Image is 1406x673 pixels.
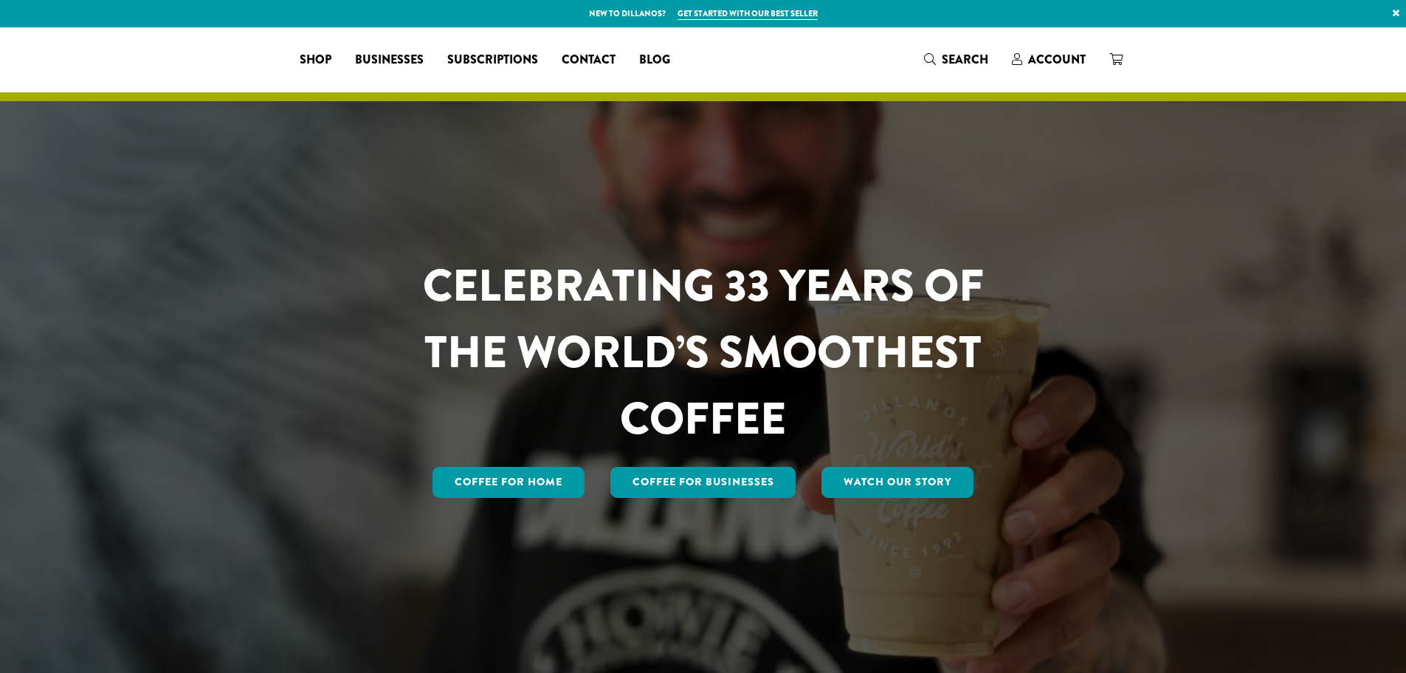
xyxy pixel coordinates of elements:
a: Get started with our best seller [678,7,818,20]
span: Account [1028,51,1086,68]
span: Search [942,51,988,68]
span: Shop [300,51,331,69]
a: Shop [288,48,343,72]
a: Search [912,47,1000,72]
span: Businesses [355,51,424,69]
a: Watch Our Story [821,467,973,498]
span: Subscriptions [447,51,538,69]
a: Coffee For Businesses [610,467,796,498]
span: Blog [639,51,670,69]
h1: CELEBRATING 33 YEARS OF THE WORLD’S SMOOTHEST COFFEE [379,253,1027,452]
a: Coffee for Home [433,467,585,498]
span: Contact [562,51,616,69]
